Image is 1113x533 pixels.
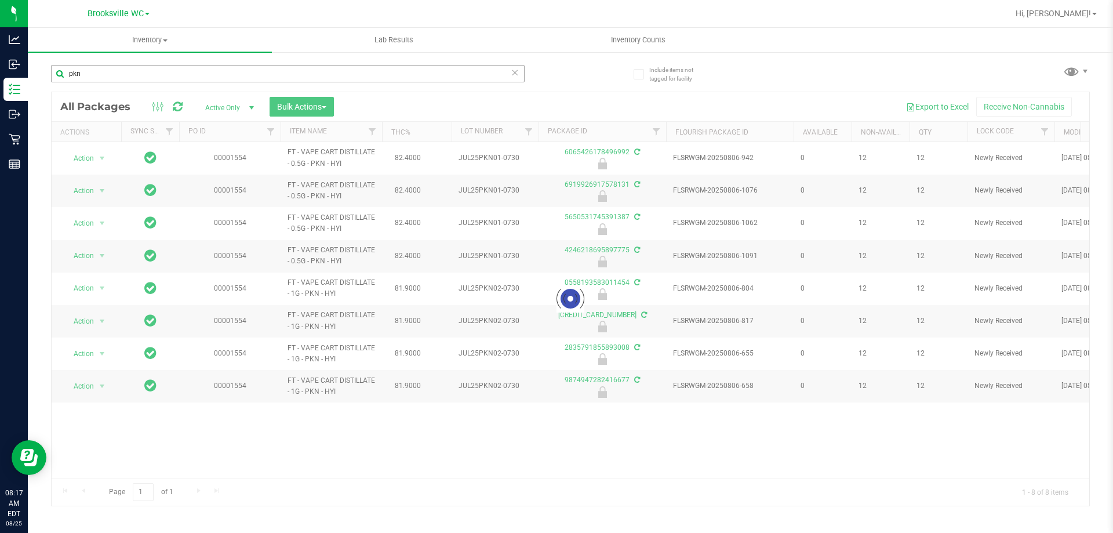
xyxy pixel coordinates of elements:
[9,84,20,95] inline-svg: Inventory
[649,66,707,83] span: Include items not tagged for facility
[88,9,144,19] span: Brooksville WC
[9,108,20,120] inline-svg: Outbound
[516,28,760,52] a: Inventory Counts
[12,440,46,475] iframe: Resource center
[272,28,516,52] a: Lab Results
[511,65,519,80] span: Clear
[28,35,272,45] span: Inventory
[9,133,20,145] inline-svg: Retail
[5,488,23,519] p: 08:17 AM EDT
[51,65,525,82] input: Search Package ID, Item Name, SKU, Lot or Part Number...
[1016,9,1091,18] span: Hi, [PERSON_NAME]!
[9,158,20,170] inline-svg: Reports
[595,35,681,45] span: Inventory Counts
[9,59,20,70] inline-svg: Inbound
[359,35,429,45] span: Lab Results
[9,34,20,45] inline-svg: Analytics
[28,28,272,52] a: Inventory
[5,519,23,528] p: 08/25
